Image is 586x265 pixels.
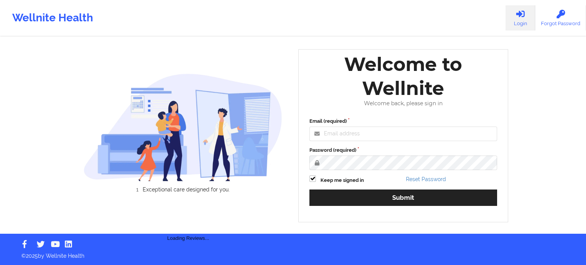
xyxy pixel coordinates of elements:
a: Login [506,5,535,31]
label: Email (required) [309,117,497,125]
label: Keep me signed in [320,177,364,184]
button: Submit [309,190,497,206]
img: wellnite-auth-hero_200.c722682e.png [84,73,283,181]
a: Reset Password [406,176,446,182]
input: Email address [309,127,497,141]
div: Loading Reviews... [84,206,293,242]
a: Forgot Password [535,5,586,31]
p: © 2025 by Wellnite Health [16,247,570,260]
label: Password (required) [309,146,497,154]
div: Welcome back, please sign in [304,100,502,107]
li: Exceptional care designed for you. [90,186,282,193]
div: Welcome to Wellnite [304,52,502,100]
